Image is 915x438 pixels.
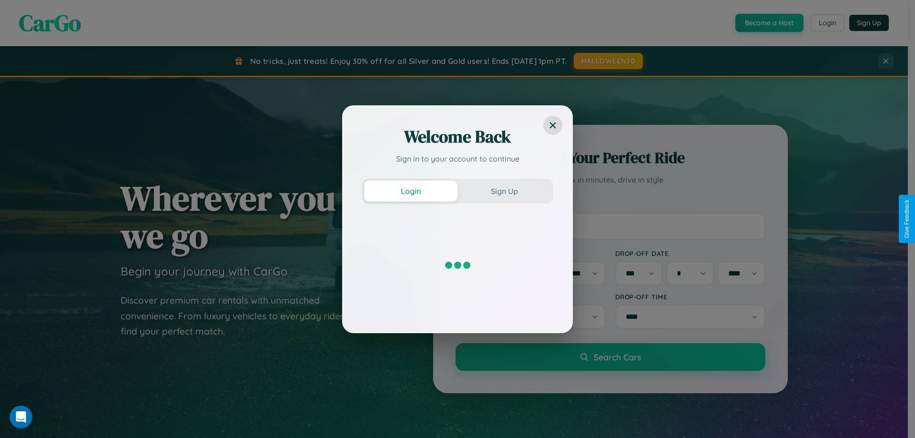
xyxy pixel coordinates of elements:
div: Give Feedback [904,200,910,238]
p: Sign in to your account to continue [362,153,553,164]
h2: Welcome Back [362,125,553,148]
iframe: Intercom live chat [10,406,32,428]
button: Sign Up [457,181,551,202]
button: Login [364,181,457,202]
